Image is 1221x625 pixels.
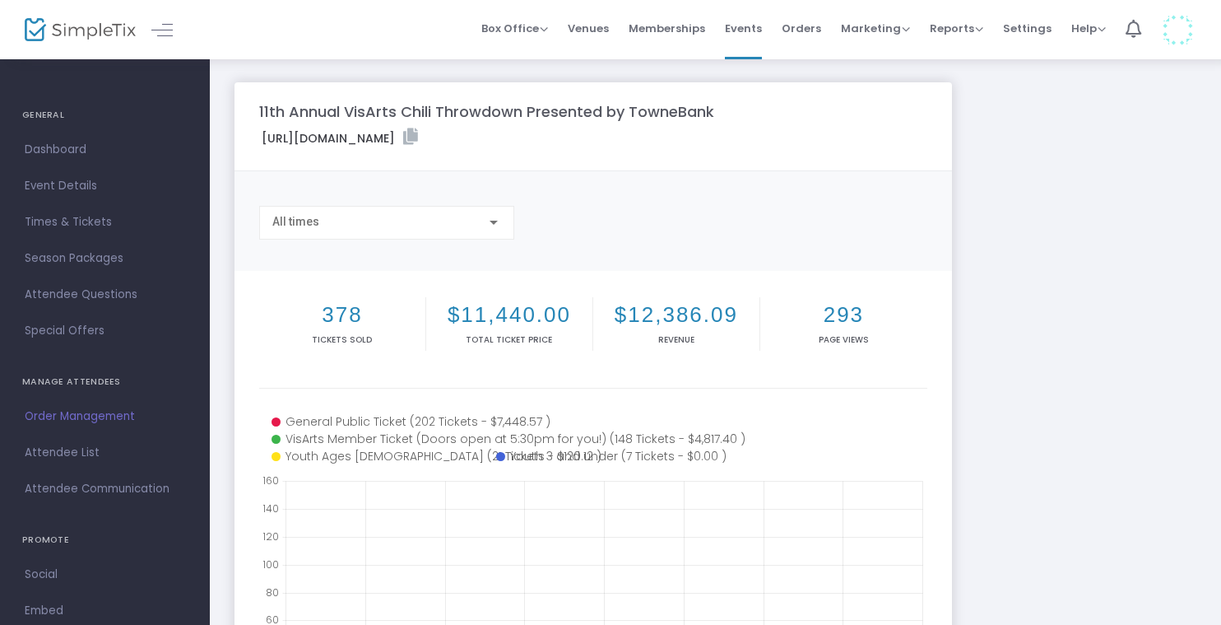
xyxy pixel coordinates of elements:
h2: 378 [262,302,422,328]
p: Total Ticket Price [429,333,589,346]
text: 80 [266,585,279,599]
span: Reports [930,21,983,36]
span: Orders [782,7,821,49]
text: 100 [262,557,279,571]
span: Marketing [841,21,910,36]
span: Events [725,7,762,49]
h4: PROMOTE [22,524,188,557]
m-panel-title: 11th Annual VisArts Chili Throwdown Presented by TowneBank [259,100,714,123]
text: 120 [262,529,279,543]
span: Attendee Communication [25,478,185,500]
h4: GENERAL [22,99,188,132]
span: Attendee Questions [25,284,185,306]
span: Event Details [25,175,185,197]
span: Social [25,564,185,585]
h2: $11,440.00 [429,302,589,328]
span: Times & Tickets [25,212,185,233]
text: 140 [262,501,279,515]
h2: $12,386.09 [597,302,756,328]
span: Box Office [481,21,548,36]
span: Settings [1003,7,1052,49]
p: Tickets sold [262,333,422,346]
span: All times [272,215,319,228]
span: Help [1071,21,1106,36]
span: Attendee List [25,442,185,464]
h2: 293 [764,302,924,328]
span: Dashboard [25,139,185,161]
label: [URL][DOMAIN_NAME] [262,128,418,147]
h4: MANAGE ATTENDEES [22,366,188,399]
text: 160 [262,473,279,487]
span: Venues [568,7,609,49]
span: Memberships [629,7,705,49]
span: Special Offers [25,320,185,342]
span: Order Management [25,406,185,427]
p: Revenue [597,333,756,346]
p: Page Views [764,333,924,346]
span: Season Packages [25,248,185,269]
span: Embed [25,600,185,622]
